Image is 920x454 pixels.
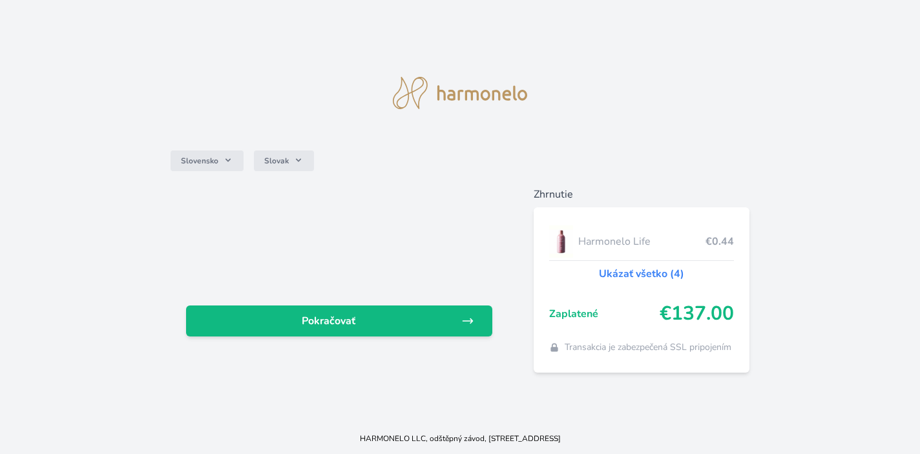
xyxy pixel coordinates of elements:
[565,341,731,354] span: Transakcia je zabezpečená SSL pripojením
[186,305,492,336] a: Pokračovať
[549,225,574,258] img: CLEAN_LIFE_se_stinem_x-lo.jpg
[181,156,218,166] span: Slovensko
[706,234,734,249] span: €0.44
[171,150,244,171] button: Slovensko
[534,187,749,202] h6: Zhrnutie
[196,313,461,329] span: Pokračovať
[393,77,527,109] img: logo.svg
[660,302,734,325] span: €137.00
[264,156,289,166] span: Slovak
[599,266,684,282] a: Ukázať všetko (4)
[254,150,314,171] button: Slovak
[578,234,706,249] span: Harmonelo Life
[549,306,660,322] span: Zaplatené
